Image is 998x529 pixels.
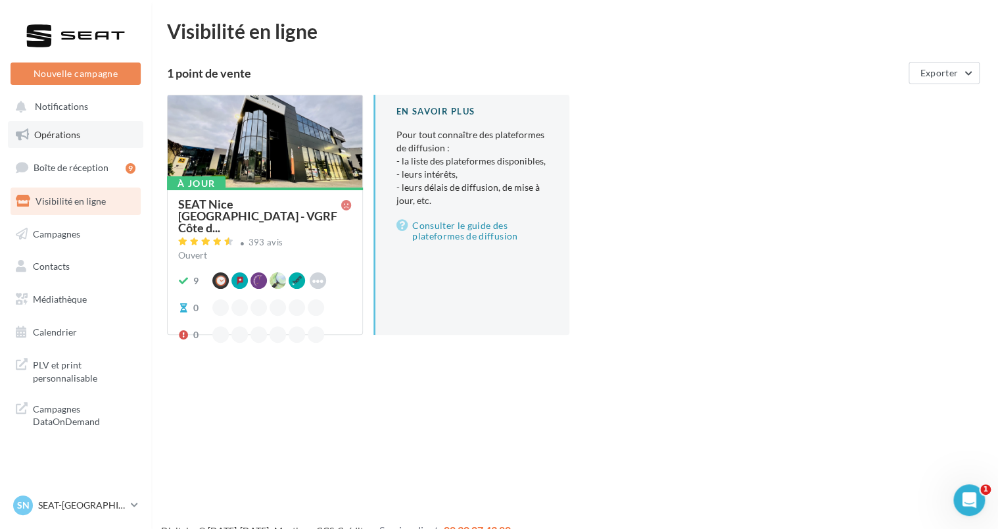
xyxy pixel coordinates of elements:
[11,63,141,85] button: Nouvelle campagne
[193,301,199,315] div: 0
[193,328,199,341] div: 0
[178,198,341,234] span: SEAT Nice [GEOGRAPHIC_DATA] - VGRF Côte d...
[909,62,980,84] button: Exporter
[396,218,548,244] a: Consulter le guide des plateformes de diffusion
[33,228,80,239] span: Campagnes
[178,236,352,251] a: 393 avis
[8,253,143,280] a: Contacts
[178,249,207,261] span: Ouvert
[167,67,903,79] div: 1 point de vente
[36,195,106,207] span: Visibilité en ligne
[8,286,143,313] a: Médiathèque
[980,484,991,495] span: 1
[8,395,143,434] a: Campagnes DataOnDemand
[11,493,141,518] a: SN SEAT-[GEOGRAPHIC_DATA]
[33,293,87,305] span: Médiathèque
[35,101,88,113] span: Notifications
[8,318,143,346] a: Calendrier
[8,188,143,215] a: Visibilité en ligne
[126,163,135,174] div: 9
[8,153,143,182] a: Boîte de réception9
[920,67,958,78] span: Exporter
[33,356,135,384] span: PLV et print personnalisable
[193,274,199,288] div: 9
[249,238,283,247] div: 393 avis
[33,400,135,428] span: Campagnes DataOnDemand
[396,155,548,168] li: - la liste des plateformes disponibles,
[34,162,108,173] span: Boîte de réception
[8,220,143,248] a: Campagnes
[33,261,70,272] span: Contacts
[396,128,548,207] p: Pour tout connaître des plateformes de diffusion :
[34,129,80,140] span: Opérations
[8,121,143,149] a: Opérations
[953,484,985,516] iframe: Intercom live chat
[38,499,126,512] p: SEAT-[GEOGRAPHIC_DATA]
[396,168,548,181] li: - leurs intérêts,
[167,21,982,41] div: Visibilité en ligne
[17,499,30,512] span: SN
[8,351,143,390] a: PLV et print personnalisable
[396,105,548,118] div: En savoir plus
[396,181,548,207] li: - leurs délais de diffusion, de mise à jour, etc.
[33,326,77,338] span: Calendrier
[167,176,226,191] div: À jour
